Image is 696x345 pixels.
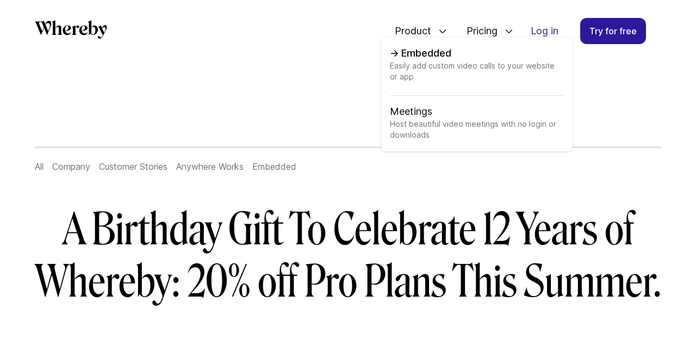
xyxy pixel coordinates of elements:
[35,20,107,39] svg: Whereby
[456,13,500,49] span: Pricing
[176,161,244,172] a: Anywhere Works
[390,119,564,143] span: Host beautiful video meetings with no login or downloads
[390,104,564,143] a: MeetingsHost beautiful video meetings with no login or downloads
[52,161,90,172] a: Company
[35,161,43,172] a: All
[35,20,107,42] a: Whereby
[522,19,567,44] a: Log in
[580,18,646,44] a: Try for free
[35,204,661,308] h1: A Birthday Gift To Celebrate 12 Years of Whereby: 20% off Pro Plans This Summer.
[99,161,167,172] a: Customer Stories
[252,161,296,172] a: Embedded
[390,60,564,96] span: Easily add custom video calls to your website or app
[390,46,564,96] a: EmbeddedEasily add custom video calls to your website or app
[384,13,434,49] span: Product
